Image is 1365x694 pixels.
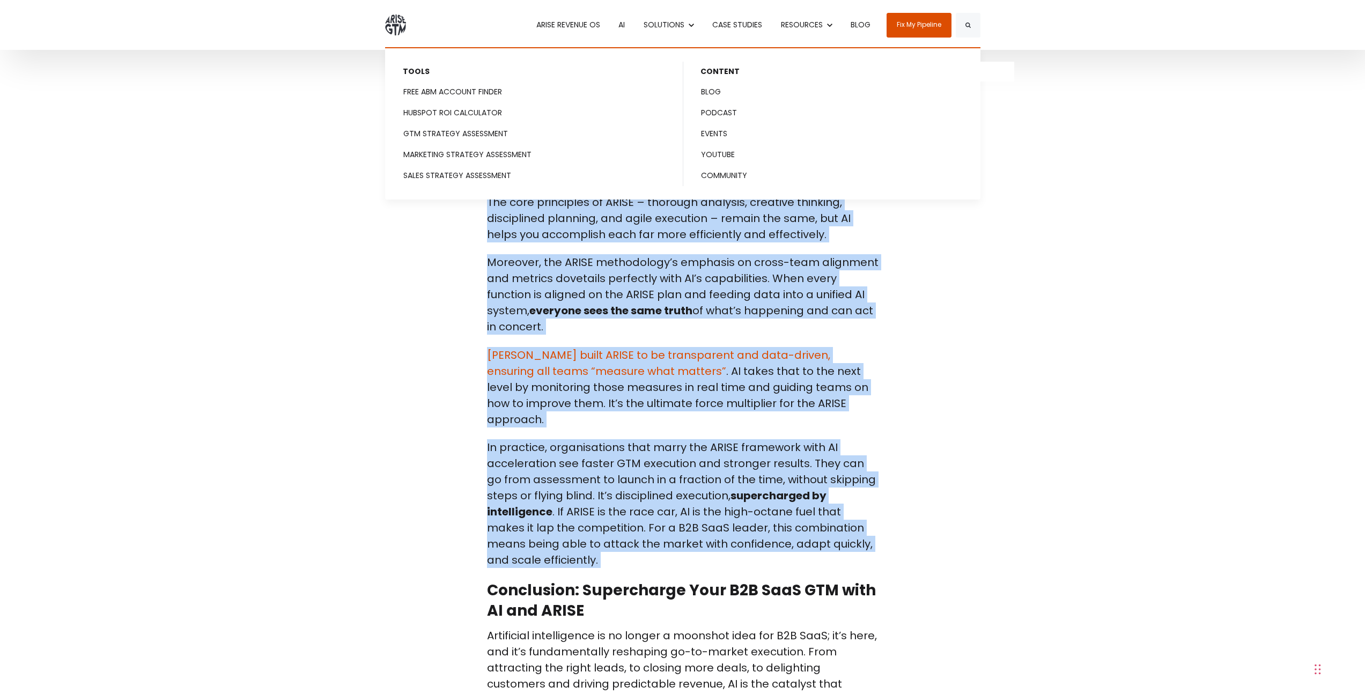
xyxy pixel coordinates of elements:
button: Show submenu for CONTENT CONTENT [683,62,1014,82]
a: HUBSPOT ROI CALCULATOR [386,103,683,123]
a: COMMUNITY [684,166,980,186]
a: SALES STRATEGY ASSESSMENT [386,166,683,186]
a: GTM STRATEGY ASSESSMENT [386,124,683,144]
span: CONTENT [700,66,740,77]
p: Moreover, the ARISE methodology’s emphasis on cross-team alignment and metrics dovetails perfectl... [487,254,879,335]
p: . AI takes that to the next level by monitoring those measures in real time and guiding teams on ... [487,347,879,427]
img: ARISE GTM logo grey [385,14,406,35]
p: In practice, organisations that marry the ARISE framework with AI acceleration see faster GTM exe... [487,439,879,568]
strong: supercharged by intelligence [487,488,827,519]
iframe: Chat Widget [1125,560,1365,694]
button: Show submenu for TOOLS TOOLS [386,62,717,82]
button: Search [956,13,980,38]
a: YOUTUBE [684,145,980,165]
a: PODCAST [684,103,980,123]
a: [PERSON_NAME] built ARISE to be transparent and data-driven, ensuring all teams “measure what mat... [487,348,830,379]
a: FREE ABM ACCOUNT FINDER [386,82,683,102]
span: TOOLS [403,66,430,77]
strong: everyone sees the same truth [529,303,692,318]
a: EVENTS [684,124,980,144]
span: SOLUTIONS [644,19,684,30]
a: BLOG [684,82,980,102]
p: The core principles of ARISE – thorough analysis, creative thinking, disciplined planning, and ag... [487,194,879,242]
span: RESOURCES [781,19,823,30]
a: MARKETING STRATEGY ASSESSMENT [386,145,683,165]
a: Fix My Pipeline [887,13,951,38]
span: Show submenu for SOLUTIONS [644,19,644,20]
span: Show submenu for CONTENT [700,71,701,72]
div: Drag [1315,653,1321,685]
h2: Conclusion: Supercharge Your B2B SaaS GTM with AI and ARISE [487,580,879,621]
